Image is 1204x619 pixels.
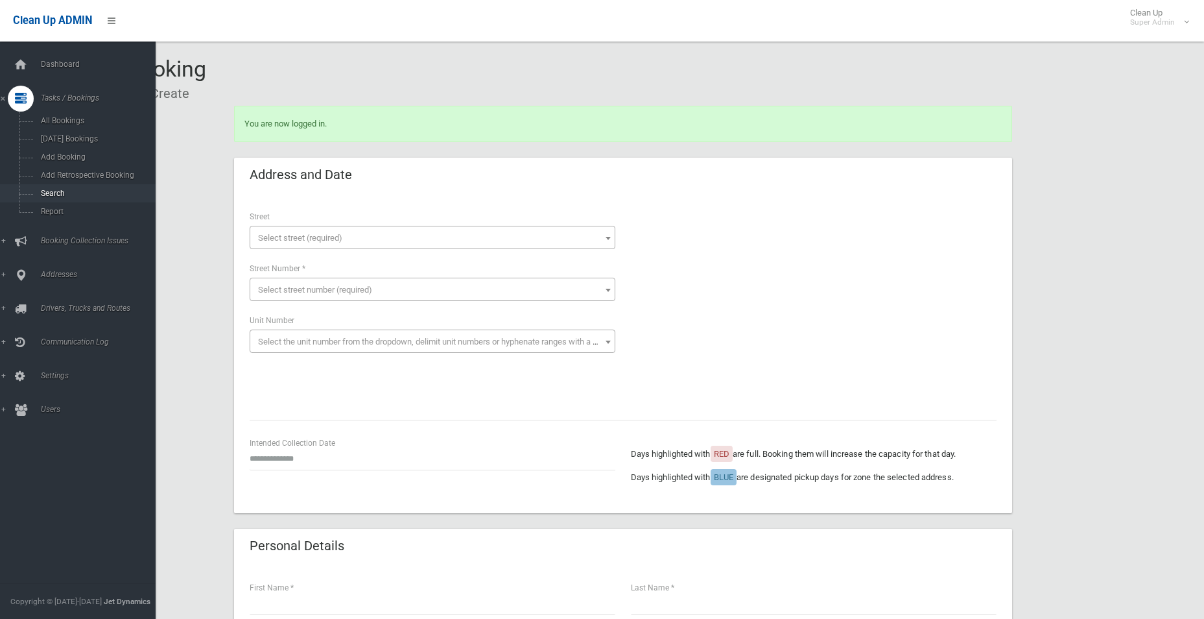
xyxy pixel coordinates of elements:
[714,472,733,482] span: BLUE
[234,162,368,188] header: Address and Date
[37,134,154,143] span: [DATE] Bookings
[37,236,165,245] span: Booking Collection Issues
[104,597,150,606] strong: Jet Dynamics
[37,304,165,313] span: Drivers, Trucks and Routes
[37,270,165,279] span: Addresses
[37,60,165,69] span: Dashboard
[141,82,189,106] li: Create
[37,405,165,414] span: Users
[37,116,154,125] span: All Bookings
[37,207,154,216] span: Report
[714,449,729,459] span: RED
[234,106,1012,142] div: You are now logged in.
[37,152,154,162] span: Add Booking
[13,14,92,27] span: Clean Up ADMIN
[37,171,154,180] span: Add Retrospective Booking
[258,285,372,295] span: Select street number (required)
[258,233,342,243] span: Select street (required)
[37,189,154,198] span: Search
[234,533,360,559] header: Personal Details
[1130,18,1175,27] small: Super Admin
[631,446,997,462] p: Days highlighted with are full. Booking them will increase the capacity for that day.
[37,371,165,380] span: Settings
[37,93,165,103] span: Tasks / Bookings
[258,337,620,346] span: Select the unit number from the dropdown, delimit unit numbers or hyphenate ranges with a comma
[37,337,165,346] span: Communication Log
[1124,8,1188,27] span: Clean Up
[10,597,102,606] span: Copyright © [DATE]-[DATE]
[631,470,997,485] p: Days highlighted with are designated pickup days for zone the selected address.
